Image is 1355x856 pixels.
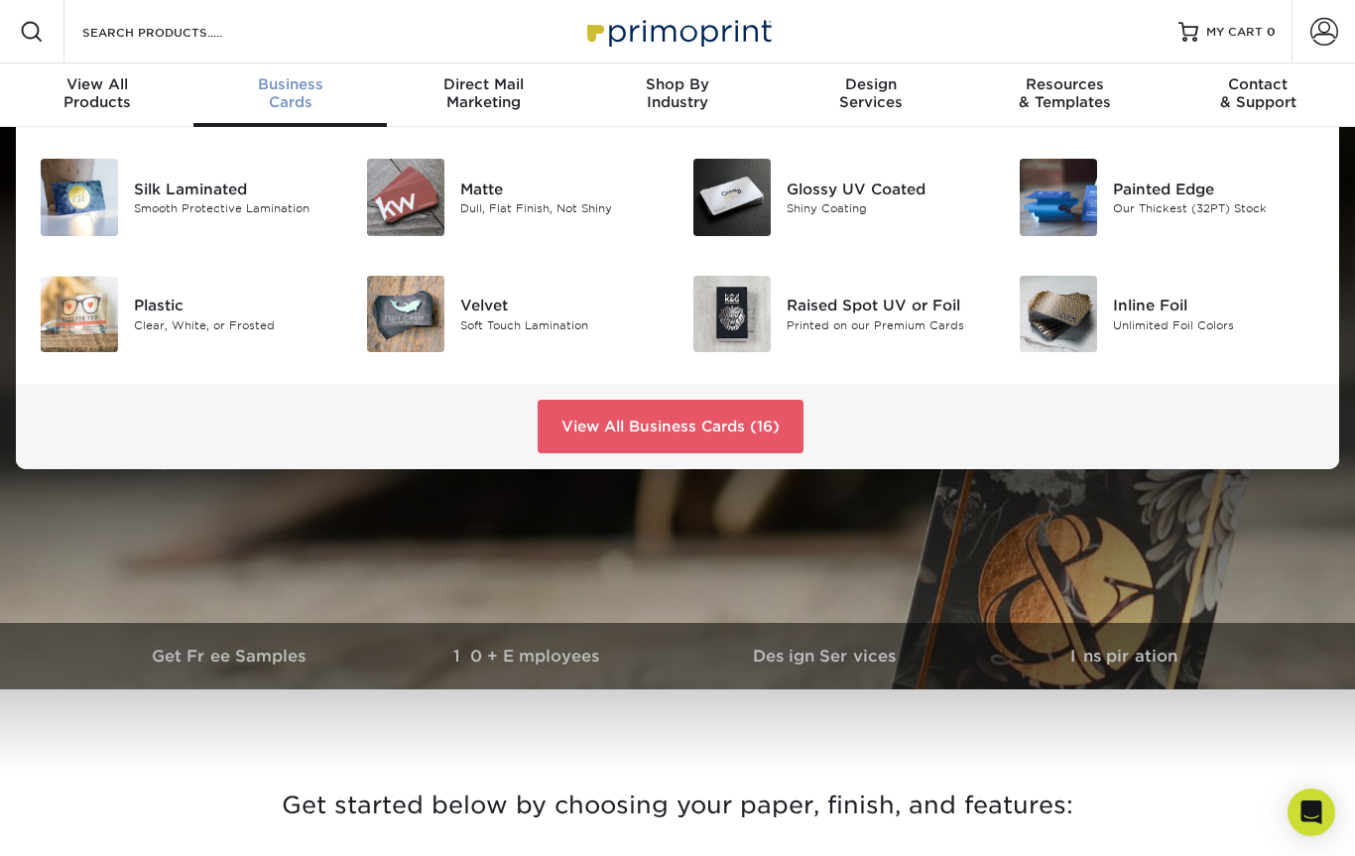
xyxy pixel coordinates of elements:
[1113,316,1315,333] div: Unlimited Foil Colors
[41,276,118,353] img: Plastic Business Cards
[367,276,444,353] img: Velvet Business Cards
[367,159,444,236] img: Matte Business Cards
[41,159,118,236] img: Silk Laminated Business Cards
[134,316,336,333] div: Clear, White, or Frosted
[460,179,663,200] div: Matte
[1020,159,1097,236] img: Painted Edge Business Cards
[787,179,989,200] div: Glossy UV Coated
[1019,268,1315,361] a: Inline Foil Business Cards Inline Foil Unlimited Foil Colors
[134,179,336,200] div: Silk Laminated
[1019,151,1315,244] a: Painted Edge Business Cards Painted Edge Our Thickest (32PT) Stock
[693,276,771,353] img: Raised Spot UV or Foil Business Cards
[193,75,387,93] span: Business
[1267,25,1276,39] span: 0
[1113,295,1315,316] div: Inline Foil
[366,268,663,361] a: Velvet Business Cards Velvet Soft Touch Lamination
[1113,200,1315,217] div: Our Thickest (32PT) Stock
[968,75,1162,111] div: & Templates
[1162,63,1355,127] a: Contact& Support
[787,316,989,333] div: Printed on our Premium Cards
[366,151,663,244] a: Matte Business Cards Matte Dull, Flat Finish, Not Shiny
[775,75,968,93] span: Design
[1113,179,1315,200] div: Painted Edge
[387,63,580,127] a: Direct MailMarketing
[460,295,663,316] div: Velvet
[693,159,771,236] img: Glossy UV Coated Business Cards
[387,75,580,93] span: Direct Mail
[775,63,968,127] a: DesignServices
[1206,24,1263,41] span: MY CART
[692,151,989,244] a: Glossy UV Coated Business Cards Glossy UV Coated Shiny Coating
[968,75,1162,93] span: Resources
[578,10,777,53] img: Primoprint
[460,316,663,333] div: Soft Touch Lamination
[580,75,774,111] div: Industry
[40,151,336,244] a: Silk Laminated Business Cards Silk Laminated Smooth Protective Lamination
[193,63,387,127] a: BusinessCards
[1288,789,1335,836] div: Open Intercom Messenger
[460,200,663,217] div: Dull, Flat Finish, Not Shiny
[387,75,580,111] div: Marketing
[1020,276,1097,353] img: Inline Foil Business Cards
[580,63,774,127] a: Shop ByIndustry
[775,75,968,111] div: Services
[538,400,803,453] a: View All Business Cards (16)
[787,295,989,316] div: Raised Spot UV or Foil
[692,268,989,361] a: Raised Spot UV or Foil Business Cards Raised Spot UV or Foil Printed on our Premium Cards
[787,200,989,217] div: Shiny Coating
[1162,75,1355,111] div: & Support
[134,295,336,316] div: Plastic
[193,75,387,111] div: Cards
[1162,75,1355,93] span: Contact
[80,20,274,44] input: SEARCH PRODUCTS.....
[968,63,1162,127] a: Resources& Templates
[40,268,336,361] a: Plastic Business Cards Plastic Clear, White, or Frosted
[580,75,774,93] span: Shop By
[97,761,1258,850] h3: Get started below by choosing your paper, finish, and features:
[134,200,336,217] div: Smooth Protective Lamination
